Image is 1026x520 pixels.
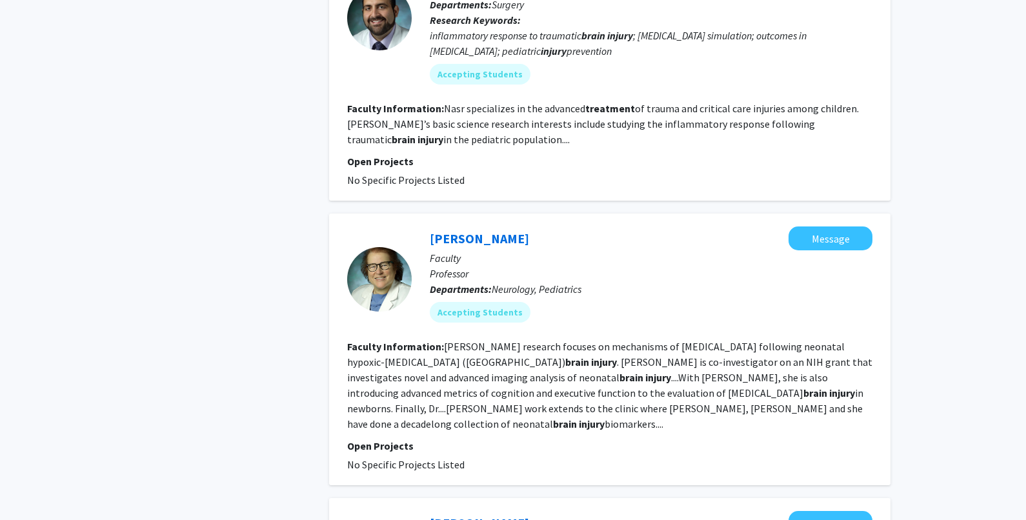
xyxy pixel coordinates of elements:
[430,266,872,281] p: Professor
[619,371,643,384] b: brain
[607,29,633,42] b: injury
[645,371,671,384] b: injury
[803,386,827,399] b: brain
[430,250,872,266] p: Faculty
[579,417,605,430] b: injury
[10,462,55,510] iframe: Chat
[347,438,872,454] p: Open Projects
[430,28,872,59] div: inflammatory response to traumatic ; [MEDICAL_DATA] simulation; outcomes in [MEDICAL_DATA]; pedia...
[541,45,567,57] b: injury
[347,340,872,430] fg-read-more: [PERSON_NAME] research focuses on mechanisms of [MEDICAL_DATA] following neonatal hypoxic-[MEDICA...
[347,102,444,115] b: Faculty Information:
[417,133,443,146] b: injury
[591,355,617,368] b: injury
[553,417,577,430] b: brain
[430,64,530,85] mat-chip: Accepting Students
[789,226,872,250] button: Message Frances Northington
[347,458,465,471] span: No Specific Projects Listed
[347,154,872,169] p: Open Projects
[392,133,416,146] b: brain
[347,102,859,146] fg-read-more: Nasr specializes in the advanced of trauma and critical care injuries among children.[PERSON_NAME...
[565,355,589,368] b: brain
[581,29,605,42] b: brain
[347,174,465,186] span: No Specific Projects Listed
[347,340,444,353] b: Faculty Information:
[430,230,529,246] a: [PERSON_NAME]
[430,302,530,323] mat-chip: Accepting Students
[829,386,855,399] b: injury
[492,283,581,295] span: Neurology, Pediatrics
[430,283,492,295] b: Departments:
[585,102,635,115] b: treatment
[430,14,521,26] b: Research Keywords:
